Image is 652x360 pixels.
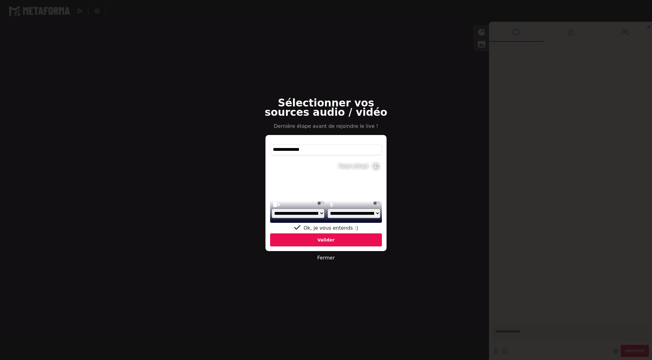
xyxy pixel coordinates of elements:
[262,123,390,130] p: Dernière étape avant de rejoindre le live !
[317,255,335,261] a: Fermer
[270,233,382,246] div: Valider
[304,225,358,231] span: Ok, je vous entends :)
[262,98,390,117] h2: Sélectionner vos sources audio / vidéo
[338,163,368,170] div: Fond virtuel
